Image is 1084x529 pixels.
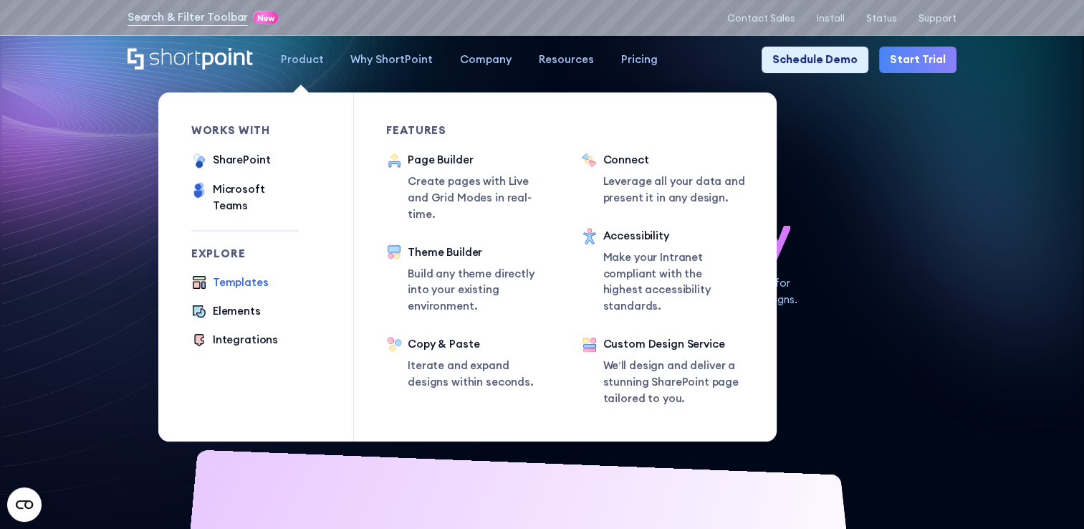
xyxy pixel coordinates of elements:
[408,173,551,222] p: Create pages with Live and Grid Modes in real-time.
[408,336,549,353] div: Copy & Paste
[191,275,269,292] a: Templates
[213,181,299,214] div: Microsoft Teams
[603,228,744,244] div: Accessibility
[581,152,746,206] a: ConnectLeverage all your data and present it in any design.
[408,244,549,261] div: Theme Builder
[7,487,42,522] button: Open CMP widget
[191,152,271,171] a: SharePoint
[762,47,868,74] a: Schedule Demo
[446,47,525,74] a: Company
[128,48,254,71] a: Home
[603,358,744,406] p: We’ll design and deliver a stunning SharePoint page tailored to you.
[603,173,747,206] p: Leverage all your data and present it in any design.
[191,332,278,350] a: Integrations
[460,52,512,68] div: Company
[525,47,608,74] a: Resources
[581,336,744,409] a: Custom Design ServiceWe’ll design and deliver a stunning SharePoint page tailored to you.
[267,47,337,74] a: Product
[879,47,956,74] a: Start Trial
[918,13,956,24] a: Support
[386,244,549,315] a: Theme BuilderBuild any theme directly into your existing environment.
[337,47,446,74] a: Why ShortPoint
[603,249,744,315] p: Make your Intranet compliant with the highest accessibility standards.
[608,47,671,74] a: Pricing
[603,336,744,353] div: Custom Design Service
[386,125,549,135] div: Features
[350,52,433,68] div: Why ShortPoint
[191,181,299,214] a: Microsoft Teams
[191,248,299,259] div: Explore
[408,266,549,315] p: Build any theme directly into your existing environment.
[627,206,790,259] span: so easy
[213,303,261,320] div: Elements
[386,336,549,391] a: Copy & PasteIterate and expand designs within seconds.
[408,152,551,168] div: Page Builder
[191,125,299,135] div: works with
[280,52,323,68] div: Product
[128,152,956,259] h1: SharePoint Design has never been
[726,13,795,24] a: Contact Sales
[128,9,249,26] a: Search & Filter Toolbar
[386,152,551,222] a: Page BuilderCreate pages with Live and Grid Modes in real-time.
[213,332,278,348] div: Integrations
[621,52,658,68] div: Pricing
[191,303,261,321] a: Elements
[213,275,269,291] div: Templates
[603,152,747,168] div: Connect
[213,152,271,168] div: SharePoint
[866,13,897,24] a: Status
[1012,460,1084,529] iframe: Chat Widget
[581,228,744,315] a: AccessibilityMake your Intranet compliant with the highest accessibility standards.
[408,358,549,390] p: Iterate and expand designs within seconds.
[817,13,845,24] a: Install
[539,52,594,68] div: Resources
